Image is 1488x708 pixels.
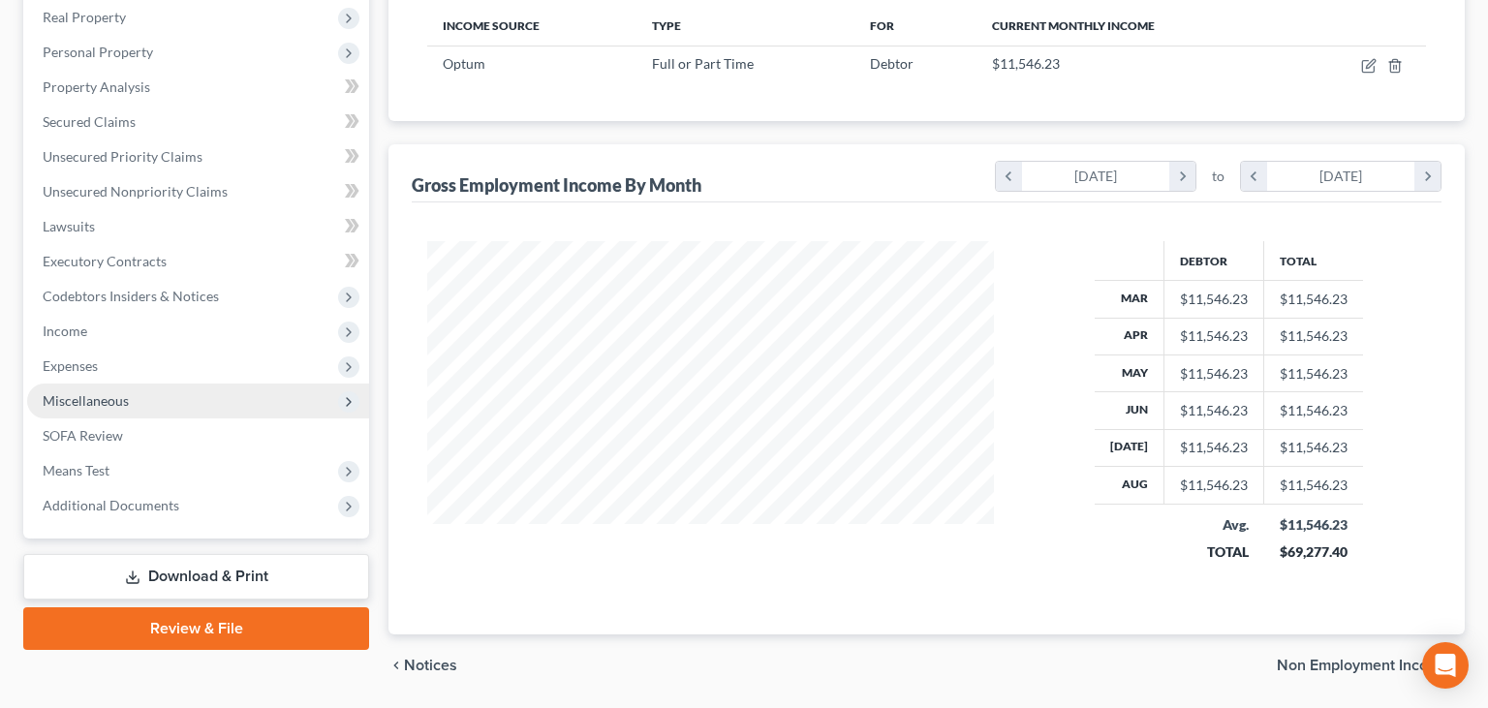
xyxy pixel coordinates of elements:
span: Non Employment Income [1277,658,1449,673]
td: $11,546.23 [1264,392,1364,429]
div: $11,546.23 [1180,290,1248,309]
span: Additional Documents [43,497,179,513]
div: TOTAL [1180,542,1249,562]
th: May [1095,354,1164,391]
span: $11,546.23 [992,55,1060,72]
td: $11,546.23 [1264,318,1364,354]
div: $11,546.23 [1180,401,1248,420]
span: Real Property [43,9,126,25]
span: Expenses [43,357,98,374]
div: $69,277.40 [1280,542,1348,562]
span: Income Source [443,18,540,33]
span: Means Test [43,462,109,478]
div: Open Intercom Messenger [1422,642,1469,689]
a: Download & Print [23,554,369,600]
div: $11,546.23 [1180,438,1248,457]
span: Income [43,323,87,339]
th: Debtor [1164,241,1264,280]
span: Unsecured Priority Claims [43,148,202,165]
i: chevron_right [1414,162,1441,191]
a: SOFA Review [27,418,369,453]
span: Full or Part Time [652,55,754,72]
th: [DATE] [1095,429,1164,466]
span: Current Monthly Income [992,18,1155,33]
span: Miscellaneous [43,392,129,409]
span: Secured Claims [43,113,136,130]
span: to [1212,167,1224,186]
div: $11,546.23 [1180,326,1248,346]
a: Review & File [23,607,369,650]
button: chevron_left Notices [388,658,457,673]
a: Executory Contracts [27,244,369,279]
span: Lawsuits [43,218,95,234]
div: $11,546.23 [1180,364,1248,384]
th: Aug [1095,467,1164,504]
a: Unsecured Nonpriority Claims [27,174,369,209]
i: chevron_left [388,658,404,673]
th: Total [1264,241,1364,280]
span: Unsecured Nonpriority Claims [43,183,228,200]
span: SOFA Review [43,427,123,444]
a: Unsecured Priority Claims [27,139,369,174]
span: Debtor [870,55,914,72]
div: $11,546.23 [1180,476,1248,495]
a: Secured Claims [27,105,369,139]
td: $11,546.23 [1264,354,1364,391]
td: $11,546.23 [1264,467,1364,504]
i: chevron_left [1241,162,1267,191]
div: [DATE] [1267,162,1415,191]
span: For [870,18,894,33]
i: chevron_right [1169,162,1195,191]
td: $11,546.23 [1264,429,1364,466]
span: Notices [404,658,457,673]
span: Property Analysis [43,78,150,95]
div: [DATE] [1022,162,1170,191]
span: Type [652,18,681,33]
div: Avg. [1180,515,1249,535]
th: Apr [1095,318,1164,354]
td: $11,546.23 [1264,281,1364,318]
span: Executory Contracts [43,253,167,269]
th: Mar [1095,281,1164,318]
th: Jun [1095,392,1164,429]
a: Lawsuits [27,209,369,244]
div: Gross Employment Income By Month [412,173,701,197]
span: Codebtors Insiders & Notices [43,288,219,304]
button: Non Employment Income chevron_right [1277,658,1465,673]
a: Property Analysis [27,70,369,105]
i: chevron_left [996,162,1022,191]
div: $11,546.23 [1280,515,1348,535]
span: Personal Property [43,44,153,60]
span: Optum [443,55,485,72]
